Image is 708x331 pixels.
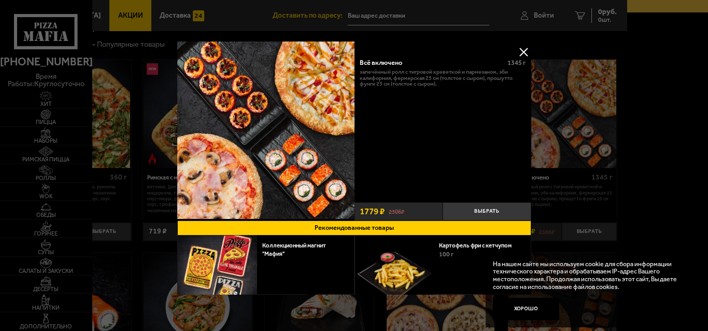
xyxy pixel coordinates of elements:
[493,298,559,320] button: Хорошо
[360,69,526,87] p: Запечённый ролл с тигровой креветкой и пармезаном, Эби Калифорния, Фермерская 25 см (толстое с сы...
[443,202,531,220] button: Выбрать
[360,59,501,66] div: Всё включено
[177,220,531,236] button: Рекомендованные товары
[177,42,355,219] img: Всё включено
[439,251,454,258] span: 100 г
[493,260,684,291] p: На нашем сайте мы используем cookie для сбора информации технического характера и обрабатываем IP...
[360,207,385,216] span: 1779 ₽
[388,208,404,215] s: 2306 ₽
[317,294,353,316] button: Выбрать
[177,42,355,220] a: Всё включено
[439,242,519,249] a: Картофель фри с кетчупом
[507,59,526,66] span: 1345 г
[262,242,325,258] a: Коллекционный магнит "Мафия"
